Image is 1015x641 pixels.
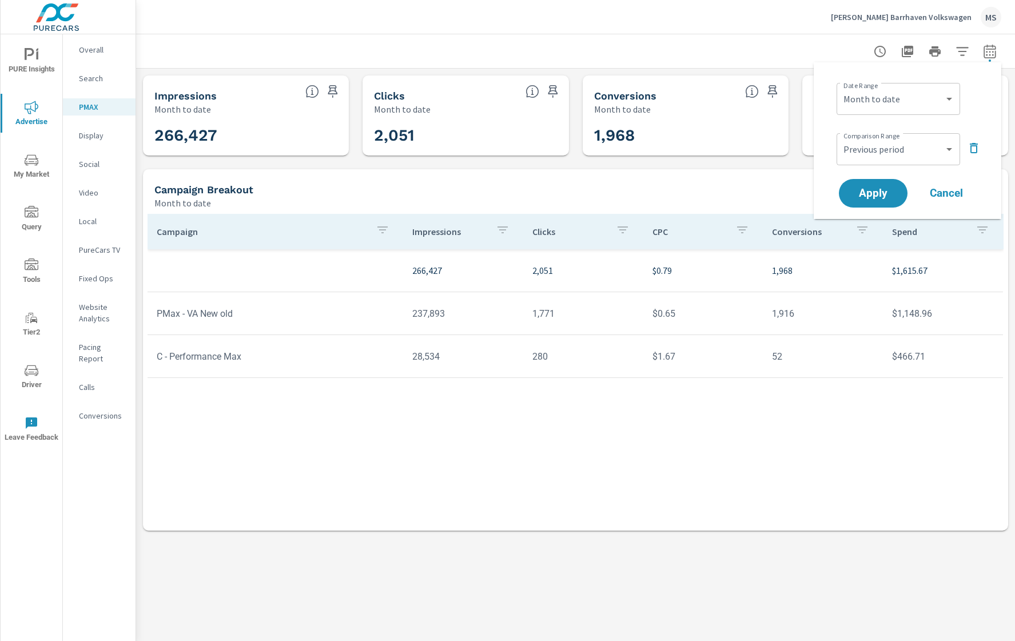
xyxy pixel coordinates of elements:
[412,264,514,277] p: 266,427
[924,188,969,198] span: Cancel
[154,196,211,210] p: Month to date
[643,342,763,371] td: $1.67
[978,40,1001,63] button: Select Date Range
[883,342,1003,371] td: $466.71
[924,40,946,63] button: Print Report
[594,90,656,102] h5: Conversions
[745,85,759,98] span: Total Conversions include Actions, Leads and Unmapped.
[532,226,607,237] p: Clicks
[912,179,981,208] button: Cancel
[154,102,211,116] p: Month to date
[831,12,972,22] p: [PERSON_NAME] Barrhaven Volkswagen
[79,244,126,256] p: PureCars TV
[883,299,1003,328] td: $1,148.96
[839,179,907,208] button: Apply
[154,184,253,196] h5: Campaign Breakout
[4,258,59,286] span: Tools
[374,126,557,145] h3: 2,051
[79,381,126,393] p: Calls
[1,34,62,455] div: nav menu
[374,90,405,102] h5: Clicks
[892,226,966,237] p: Spend
[892,264,994,277] p: $1,615.67
[79,187,126,198] p: Video
[63,127,136,144] div: Display
[4,101,59,129] span: Advertise
[403,299,523,328] td: 237,893
[79,73,126,84] p: Search
[594,102,651,116] p: Month to date
[79,301,126,324] p: Website Analytics
[305,85,319,98] span: The number of times an ad was shown on your behalf.
[63,298,136,327] div: Website Analytics
[643,299,763,328] td: $0.65
[544,82,562,101] span: Save this to your personalized report
[63,241,136,258] div: PureCars TV
[154,90,217,102] h5: Impressions
[63,270,136,287] div: Fixed Ops
[523,342,643,371] td: 280
[763,342,883,371] td: 52
[772,226,846,237] p: Conversions
[403,342,523,371] td: 28,534
[4,311,59,339] span: Tier2
[79,273,126,284] p: Fixed Ops
[79,341,126,364] p: Pacing Report
[63,70,136,87] div: Search
[526,85,539,98] span: The number of times an ad was clicked by a consumer.
[532,264,634,277] p: 2,051
[850,188,896,198] span: Apply
[594,126,777,145] h3: 1,968
[63,41,136,58] div: Overall
[63,156,136,173] div: Social
[79,410,126,421] p: Conversions
[374,102,431,116] p: Month to date
[148,342,403,371] td: C - Performance Max
[63,213,136,230] div: Local
[63,98,136,116] div: PMAX
[154,126,337,145] h3: 266,427
[523,299,643,328] td: 1,771
[63,407,136,424] div: Conversions
[4,416,59,444] span: Leave Feedback
[763,299,883,328] td: 1,916
[652,226,727,237] p: CPC
[896,40,919,63] button: "Export Report to PDF"
[4,206,59,234] span: Query
[4,364,59,392] span: Driver
[772,264,874,277] p: 1,968
[148,299,403,328] td: PMax - VA New old
[79,216,126,227] p: Local
[951,40,974,63] button: Apply Filters
[79,101,126,113] p: PMAX
[63,339,136,367] div: Pacing Report
[79,158,126,170] p: Social
[4,153,59,181] span: My Market
[981,7,1001,27] div: MS
[63,379,136,396] div: Calls
[79,44,126,55] p: Overall
[324,82,342,101] span: Save this to your personalized report
[157,226,367,237] p: Campaign
[63,184,136,201] div: Video
[652,264,754,277] p: $0.79
[763,82,782,101] span: Save this to your personalized report
[412,226,487,237] p: Impressions
[79,130,126,141] p: Display
[4,48,59,76] span: PURE Insights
